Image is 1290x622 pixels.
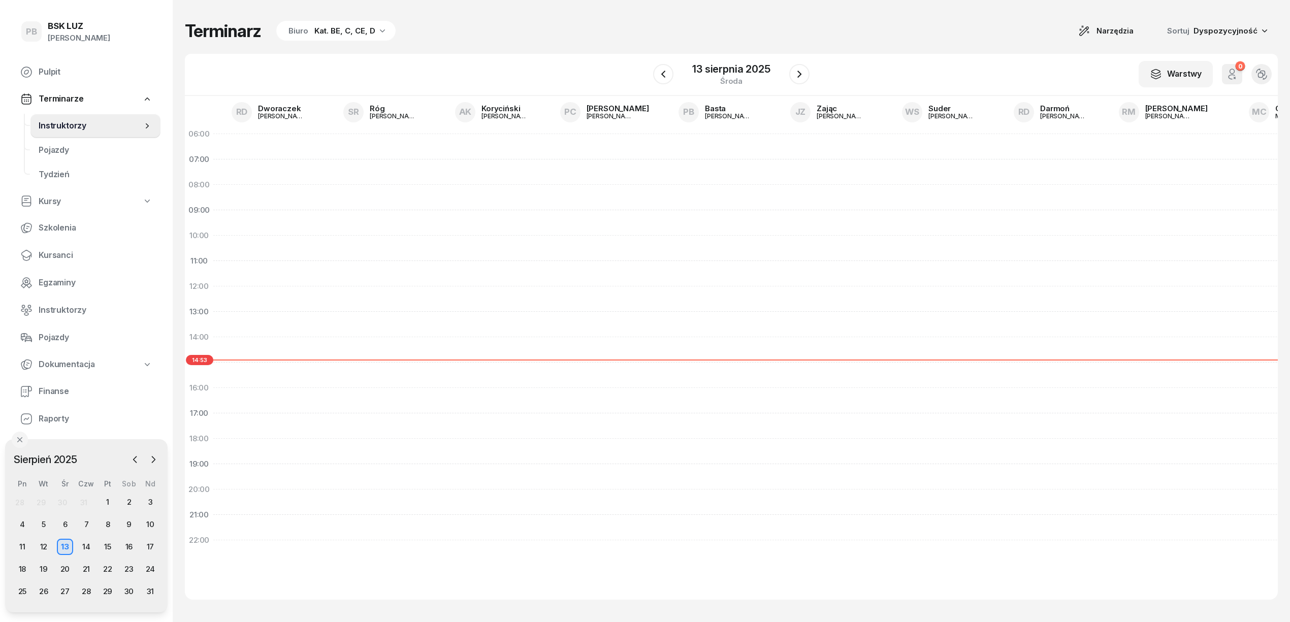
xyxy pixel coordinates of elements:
a: PC[PERSON_NAME][PERSON_NAME] [552,99,657,125]
div: [PERSON_NAME] [817,113,865,119]
div: 13:00 [185,299,213,324]
div: 6 [57,516,73,533]
div: [PERSON_NAME] [1040,113,1089,119]
a: RDDarmoń[PERSON_NAME] [1006,99,1097,125]
button: Warstwy [1139,61,1213,87]
div: 17:00 [185,401,213,426]
span: JZ [795,108,806,116]
div: [PERSON_NAME] [258,113,307,119]
div: [PERSON_NAME] [587,105,649,112]
div: 13 sierpnia 2025 [692,64,770,74]
span: Sortuj [1167,24,1191,38]
div: 31 [142,583,158,600]
a: PBBasta[PERSON_NAME] [670,99,762,125]
div: 31 [80,498,88,507]
div: [PERSON_NAME] [705,113,754,119]
div: 17 [142,539,158,555]
div: 09:00 [185,198,213,223]
div: Basta [705,105,754,112]
div: 19:00 [185,451,213,477]
span: Kursanci [39,249,152,262]
div: Darmoń [1040,105,1089,112]
div: [PERSON_NAME] [928,113,977,119]
div: 14 [78,539,94,555]
div: 0 [1235,61,1245,71]
div: 13 [57,539,73,555]
div: 21:00 [185,502,213,528]
div: 7 [78,516,94,533]
div: Pt [97,479,118,488]
div: 8 [100,516,116,533]
div: 16 [121,539,137,555]
a: WSSuder[PERSON_NAME] [894,99,985,125]
a: SRRóg[PERSON_NAME] [335,99,427,125]
a: Kursanci [12,243,160,268]
span: Egzaminy [39,276,152,289]
div: 2 [121,494,137,510]
div: [PERSON_NAME] [1145,113,1194,119]
span: WS [905,108,920,116]
div: 19 [36,561,52,577]
div: 25 [14,583,30,600]
div: 16:00 [185,375,213,401]
div: [PERSON_NAME] [587,113,635,119]
span: RD [1018,108,1030,116]
span: Dyspozycyjność [1194,26,1257,36]
span: Szkolenia [39,221,152,235]
div: Kat. BE, C, CE, D [314,25,375,37]
div: 29 [100,583,116,600]
div: 29 [37,498,46,507]
div: 1 [100,494,116,510]
div: Nd [140,479,161,488]
span: Instruktorzy [39,119,142,133]
a: Pojazdy [12,325,160,350]
span: Dokumentacja [39,358,95,371]
div: [PERSON_NAME] [1145,105,1208,112]
div: 10:00 [185,223,213,248]
button: Narzędzia [1069,21,1143,41]
a: Dokumentacja [12,353,160,376]
div: Wt [33,479,54,488]
div: Zając [817,105,865,112]
span: Instruktorzy [39,304,152,317]
div: 24 [142,561,158,577]
div: 08:00 [185,172,213,198]
span: Raporty [39,412,152,425]
span: Tydzień [39,168,152,181]
a: Instruktorzy [30,114,160,138]
a: Egzaminy [12,271,160,295]
div: 22 [100,561,116,577]
div: 30 [121,583,137,600]
div: Dworaczek [258,105,307,112]
span: Kursy [39,195,61,208]
a: Finanse [12,379,160,404]
a: Szkolenia [12,216,160,240]
div: środa [692,77,770,85]
div: 5 [36,516,52,533]
div: 15:00 [185,350,213,375]
a: Terminarze [12,87,160,111]
a: Instruktorzy [12,298,160,322]
span: PB [683,108,694,116]
div: 06:00 [185,121,213,147]
span: PB [26,27,37,36]
div: Biuro [288,25,308,37]
div: 12:00 [185,274,213,299]
div: 22:00 [185,528,213,553]
span: MC [1252,108,1267,116]
a: Ustawienia [12,434,160,459]
div: 11 [14,539,30,555]
div: 20:00 [185,477,213,502]
div: 4 [14,516,30,533]
div: 21 [78,561,94,577]
a: Kursy [12,190,160,213]
a: Pulpit [12,60,160,84]
a: Raporty [12,407,160,431]
a: AKKoryciński[PERSON_NAME] [447,99,538,125]
div: [PERSON_NAME] [48,31,110,45]
span: Pulpit [39,66,152,79]
div: [PERSON_NAME] [370,113,418,119]
div: [PERSON_NAME] [481,113,530,119]
div: Warstwy [1150,68,1202,81]
div: 3 [142,494,158,510]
